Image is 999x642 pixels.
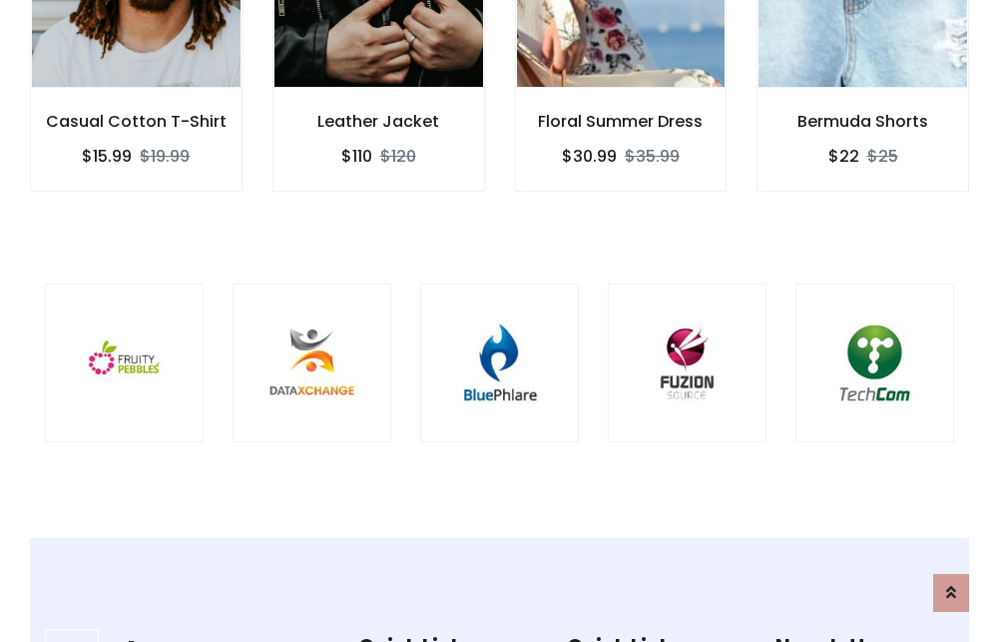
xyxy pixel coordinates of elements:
[562,147,617,166] h6: $30.99
[757,112,968,131] h6: Bermuda Shorts
[380,145,416,168] del: $120
[31,112,242,131] h6: Casual Cotton T-Shirt
[867,145,898,168] del: $25
[625,145,680,168] del: $35.99
[828,147,859,166] h6: $22
[341,147,372,166] h6: $110
[82,147,132,166] h6: $15.99
[516,112,727,131] h6: Floral Summer Dress
[140,145,190,168] del: $19.99
[273,112,484,131] h6: Leather Jacket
